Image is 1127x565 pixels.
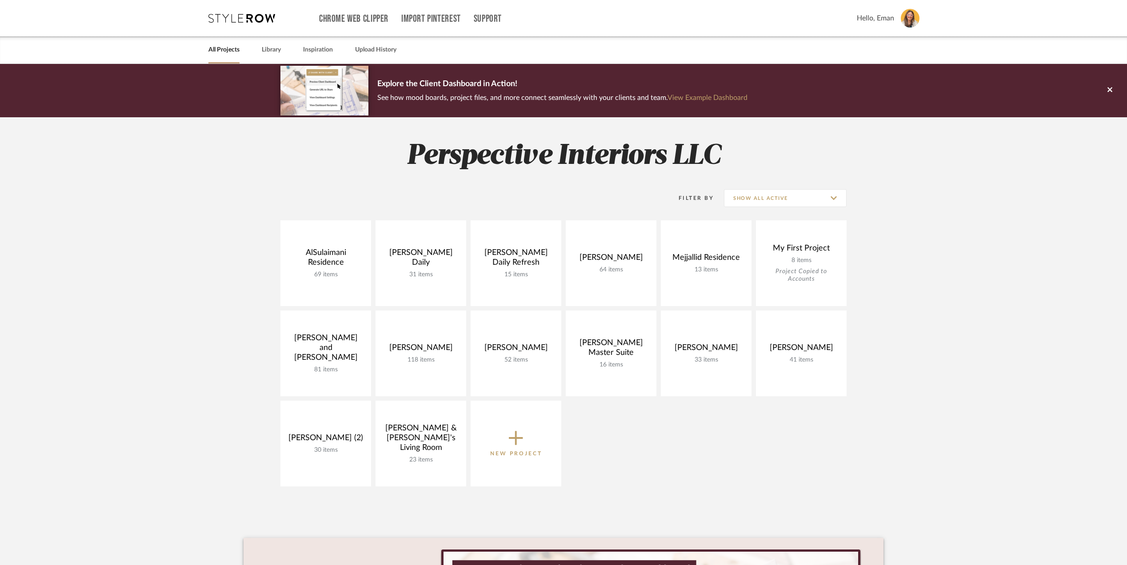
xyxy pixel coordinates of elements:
div: 13 items [668,266,744,274]
div: 41 items [763,356,839,364]
img: avatar [901,9,919,28]
div: [PERSON_NAME] [668,343,744,356]
div: [PERSON_NAME] [763,343,839,356]
p: Explore the Client Dashboard in Action! [377,77,747,92]
div: Mejjallid Residence [668,253,744,266]
div: 16 items [573,361,649,369]
div: 33 items [668,356,744,364]
div: [PERSON_NAME] (2) [288,433,364,446]
div: [PERSON_NAME] Daily Refresh [478,248,554,271]
a: Inspiration [303,44,333,56]
div: [PERSON_NAME] [478,343,554,356]
p: New Project [490,449,542,458]
a: Library [262,44,281,56]
div: [PERSON_NAME] Daily [383,248,459,271]
div: 31 items [383,271,459,279]
div: 64 items [573,266,649,274]
div: [PERSON_NAME] [573,253,649,266]
div: 8 items [763,257,839,264]
div: 52 items [478,356,554,364]
div: Filter By [667,194,714,203]
div: Project Copied to Accounts [763,268,839,283]
a: Support [474,15,502,23]
a: Import Pinterest [401,15,461,23]
div: My First Project [763,243,839,257]
div: [PERSON_NAME] [383,343,459,356]
div: 30 items [288,446,364,454]
span: Hello, Eman [857,13,894,24]
div: 69 items [288,271,364,279]
div: [PERSON_NAME] and [PERSON_NAME] [288,333,364,366]
a: All Projects [208,44,240,56]
p: See how mood boards, project files, and more connect seamlessly with your clients and team. [377,92,747,104]
a: View Example Dashboard [667,94,747,101]
h2: Perspective Interiors LLC [244,139,883,173]
div: 81 items [288,366,364,374]
div: [PERSON_NAME] Master Suite [573,338,649,361]
div: 23 items [383,456,459,464]
a: Chrome Web Clipper [319,15,388,23]
button: New Project [471,401,561,486]
div: AlSulaimani Residence [288,248,364,271]
div: 118 items [383,356,459,364]
div: [PERSON_NAME] & [PERSON_NAME]'s Living Room [383,423,459,456]
img: d5d033c5-7b12-40c2-a960-1ecee1989c38.png [280,66,368,115]
a: Upload History [355,44,396,56]
div: 15 items [478,271,554,279]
